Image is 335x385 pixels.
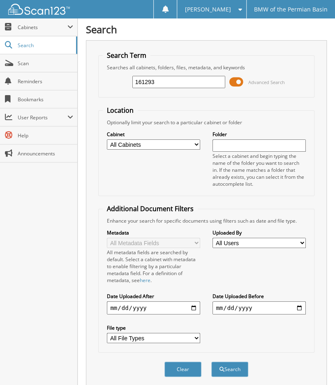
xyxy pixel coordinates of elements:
[103,64,310,71] div: Searches all cabinets, folders, files, metadata, and keywords
[107,324,200,331] label: File type
[254,7,328,12] span: BMW of the Permian Basin
[164,362,201,377] button: Clear
[107,293,200,300] label: Date Uploaded After
[18,150,73,157] span: Announcements
[248,79,284,85] span: Advanced Search
[8,4,70,15] img: scan123-logo-white.svg
[18,96,73,103] span: Bookmarks
[18,60,73,67] span: Scan
[18,132,73,139] span: Help
[18,24,67,31] span: Cabinets
[103,106,138,115] legend: Location
[213,229,306,236] label: Uploaded By
[211,362,248,377] button: Search
[107,131,200,138] label: Cabinet
[86,23,327,36] h1: Search
[18,42,72,49] span: Search
[107,229,200,236] label: Metadata
[18,114,67,121] span: User Reports
[294,346,335,385] iframe: Chat Widget
[107,249,200,284] div: All metadata fields are searched by default. Select a cabinet with metadata to enable filtering b...
[18,78,73,85] span: Reminders
[213,153,306,187] div: Select a cabinet and begin typing the name of the folder you want to search in. If the name match...
[103,119,310,126] div: Optionally limit your search to a particular cabinet or folder
[103,204,198,213] legend: Additional Document Filters
[213,301,306,314] input: end
[140,277,150,284] a: here
[213,131,306,138] label: Folder
[107,301,200,314] input: start
[185,7,231,12] span: [PERSON_NAME]
[213,293,306,300] label: Date Uploaded Before
[103,217,310,224] div: Enhance your search for specific documents using filters such as date and file type.
[103,51,150,60] legend: Search Term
